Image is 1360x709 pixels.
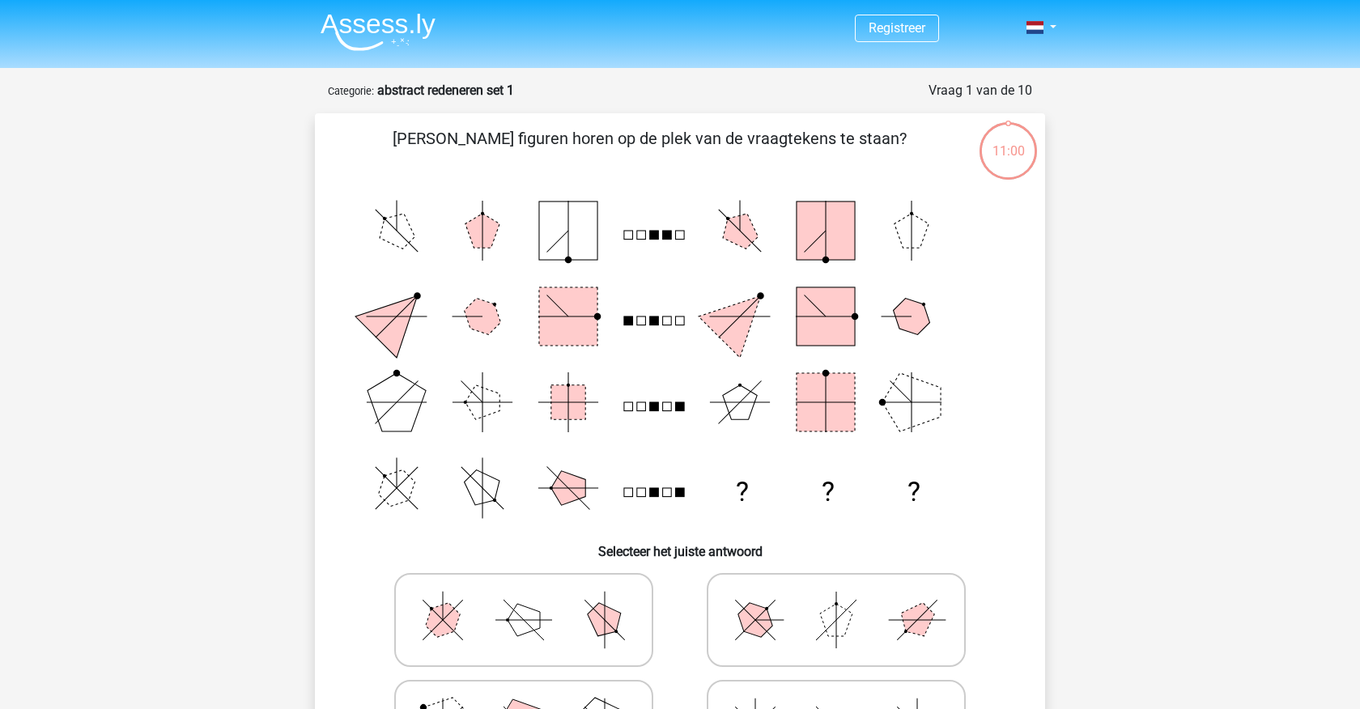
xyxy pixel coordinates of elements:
[341,126,958,175] p: [PERSON_NAME] figuren horen op de plek van de vraagtekens te staan?
[822,476,835,507] text: ?
[736,476,749,507] text: ?
[377,83,514,98] strong: abstract redeneren set 1
[978,121,1039,161] div: 11:00
[321,13,436,51] img: Assessly
[929,81,1032,100] div: Vraag 1 van de 10
[869,20,925,36] a: Registreer
[907,476,920,507] text: ?
[328,85,374,97] small: Categorie:
[341,531,1019,559] h6: Selecteer het juiste antwoord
